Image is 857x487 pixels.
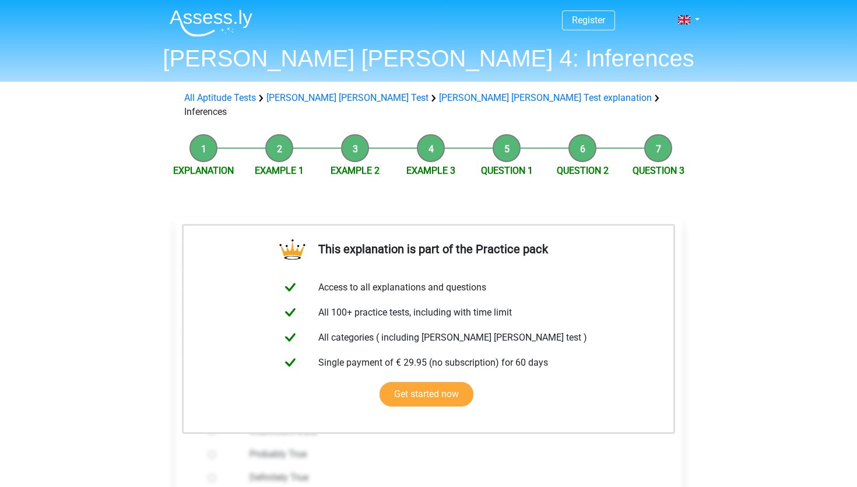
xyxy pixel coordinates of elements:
a: Question 2 [557,165,609,176]
a: [PERSON_NAME] [PERSON_NAME] Test explanation [439,92,652,103]
a: Example 2 [331,165,380,176]
label: Probably True [250,447,645,461]
a: Explanation [173,165,234,176]
a: Example 3 [406,165,455,176]
a: Question 3 [633,165,684,176]
a: Question 1 [481,165,533,176]
a: Register [572,15,605,26]
label: Definitely True [250,471,645,485]
img: Assessly [170,9,252,37]
a: [PERSON_NAME] [PERSON_NAME] Test [266,92,428,103]
div: Inferences [180,91,677,119]
a: All Aptitude Tests [184,92,256,103]
h1: [PERSON_NAME] [PERSON_NAME] 4: Inferences [160,44,697,72]
a: Get started now [380,382,473,407]
div: [PERSON_NAME] was always top of the class in math. She is still very good at math, but if she wan... [175,233,682,367]
a: Example 1 [255,165,304,176]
